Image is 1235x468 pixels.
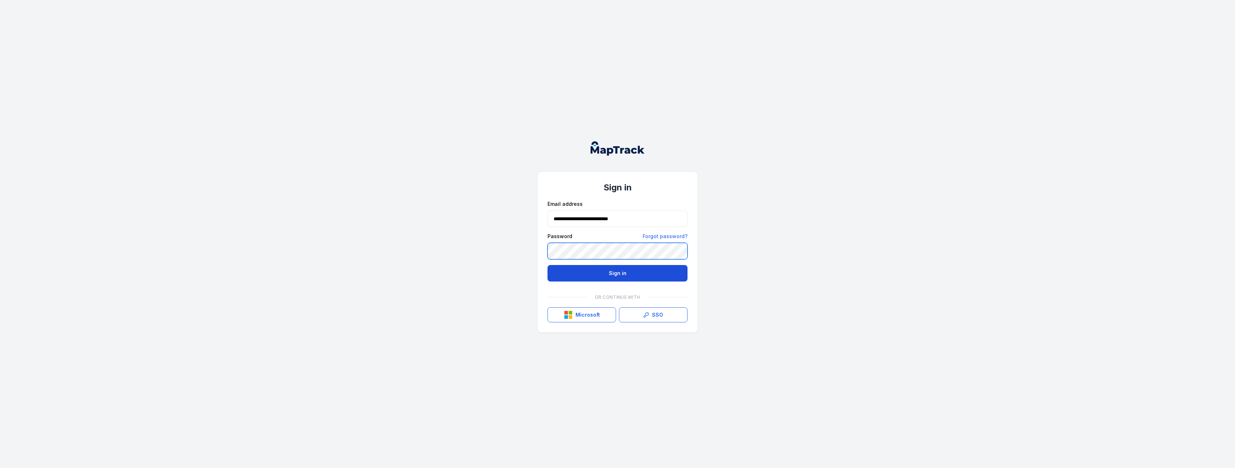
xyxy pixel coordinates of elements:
[547,233,572,240] label: Password
[547,307,616,322] button: Microsoft
[547,182,688,193] h1: Sign in
[547,200,583,208] label: Email address
[579,141,656,156] nav: Global
[619,307,688,322] a: SSO
[547,265,688,282] button: Sign in
[643,233,688,240] a: Forgot password?
[547,290,688,304] div: Or continue with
